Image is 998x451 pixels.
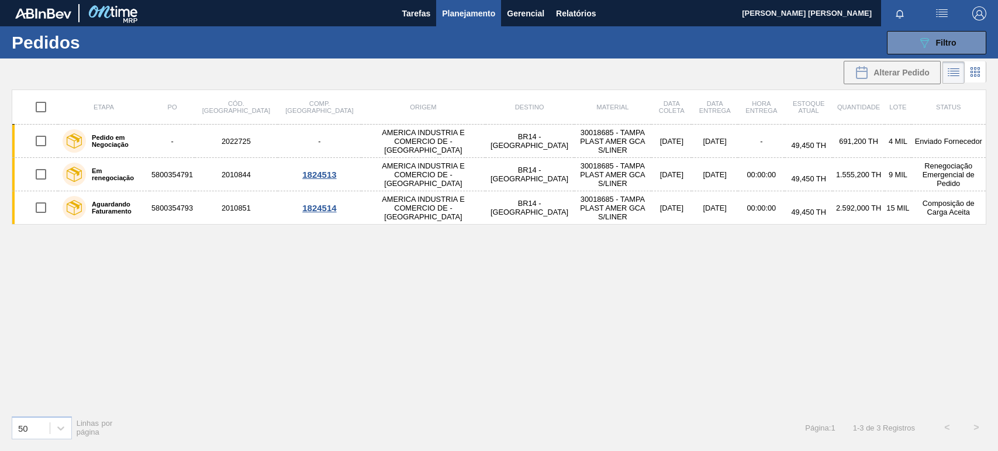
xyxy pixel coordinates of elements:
[195,191,278,225] td: 2010851
[442,6,495,20] span: Planejamento
[402,6,430,20] span: Tarefas
[18,423,28,433] div: 50
[651,191,692,225] td: [DATE]
[911,158,986,191] td: Renegociação Emergencial de Pedido
[844,61,941,84] div: Alterar Pedido
[361,125,485,158] td: AMERICA INDUSTRIA E COMERCIO DE - [GEOGRAPHIC_DATA]
[936,38,956,47] span: Filtro
[873,68,930,77] span: Alterar Pedido
[574,158,652,191] td: 30018685 - TAMPA PLAST AMER GCA S/LINER
[805,424,835,432] span: Página : 1
[195,125,278,158] td: 2022725
[791,174,826,183] span: 49,450 TH
[738,158,785,191] td: 00:00:00
[279,170,360,180] div: 1824513
[911,125,986,158] td: Enviado Fornecedor
[692,158,738,191] td: [DATE]
[833,125,885,158] td: 691,200 TH
[410,104,436,111] span: Origem
[885,191,911,225] td: 15 MIL
[699,100,731,114] span: Data entrega
[94,104,114,111] span: Etapa
[889,104,906,111] span: Lote
[150,158,195,191] td: 5800354791
[885,125,911,158] td: 4 MIL
[485,191,574,225] td: BR14 - [GEOGRAPHIC_DATA]
[150,191,195,225] td: 5800354793
[361,191,485,225] td: AMERICA INDUSTRIA E COMERCIO DE - [GEOGRAPHIC_DATA]
[485,125,574,158] td: BR14 - [GEOGRAPHIC_DATA]
[885,158,911,191] td: 9 MIL
[77,419,113,436] span: Linhas por página
[278,125,362,158] td: -
[911,191,986,225] td: Composição de Carga Aceita
[574,191,652,225] td: 30018685 - TAMPA PLAST AMER GCA S/LINER
[12,36,183,49] h1: Pedidos
[881,5,918,22] button: Notificações
[692,125,738,158] td: [DATE]
[12,158,986,191] a: Em renegociação58003547912010844AMERICA INDUSTRIA E COMERCIO DE - [GEOGRAPHIC_DATA]BR14 - [GEOGRA...
[833,191,885,225] td: 2.592,000 TH
[853,424,915,432] span: 1 - 3 de 3 Registros
[651,158,692,191] td: [DATE]
[791,141,826,150] span: 49,450 TH
[692,191,738,225] td: [DATE]
[556,6,596,20] span: Relatórios
[515,104,544,111] span: Destino
[837,104,880,111] span: Quantidade
[942,61,965,84] div: Visão em Lista
[972,6,986,20] img: Logout
[791,208,826,216] span: 49,450 TH
[150,125,195,158] td: -
[86,201,145,215] label: Aguardando Faturamento
[935,6,949,20] img: userActions
[745,100,777,114] span: Hora Entrega
[12,191,986,225] a: Aguardando Faturamento58003547932010851AMERICA INDUSTRIA E COMERCIO DE - [GEOGRAPHIC_DATA]BR14 - ...
[12,125,986,158] a: Pedido em Negociação-2022725-AMERICA INDUSTRIA E COMERCIO DE - [GEOGRAPHIC_DATA]BR14 - [GEOGRAPHI...
[793,100,825,114] span: Estoque atual
[651,125,692,158] td: [DATE]
[86,167,145,181] label: Em renegociação
[965,61,986,84] div: Visão em Cards
[738,191,785,225] td: 00:00:00
[574,125,652,158] td: 30018685 - TAMPA PLAST AMER GCA S/LINER
[962,413,991,442] button: >
[167,104,177,111] span: PO
[86,134,145,148] label: Pedido em Negociação
[507,6,544,20] span: Gerencial
[485,158,574,191] td: BR14 - [GEOGRAPHIC_DATA]
[285,100,353,114] span: Comp. [GEOGRAPHIC_DATA]
[659,100,685,114] span: Data coleta
[596,104,629,111] span: Material
[361,158,485,191] td: AMERICA INDUSTRIA E COMERCIO DE - [GEOGRAPHIC_DATA]
[738,125,785,158] td: -
[887,31,986,54] button: Filtro
[279,203,360,213] div: 1824514
[202,100,270,114] span: Cód. [GEOGRAPHIC_DATA]
[15,8,71,19] img: TNhmsLtSVTkK8tSr43FrP2fwEKptu5GPRR3wAAAABJRU5ErkJggg==
[936,104,961,111] span: Status
[195,158,278,191] td: 2010844
[933,413,962,442] button: <
[833,158,885,191] td: 1.555,200 TH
